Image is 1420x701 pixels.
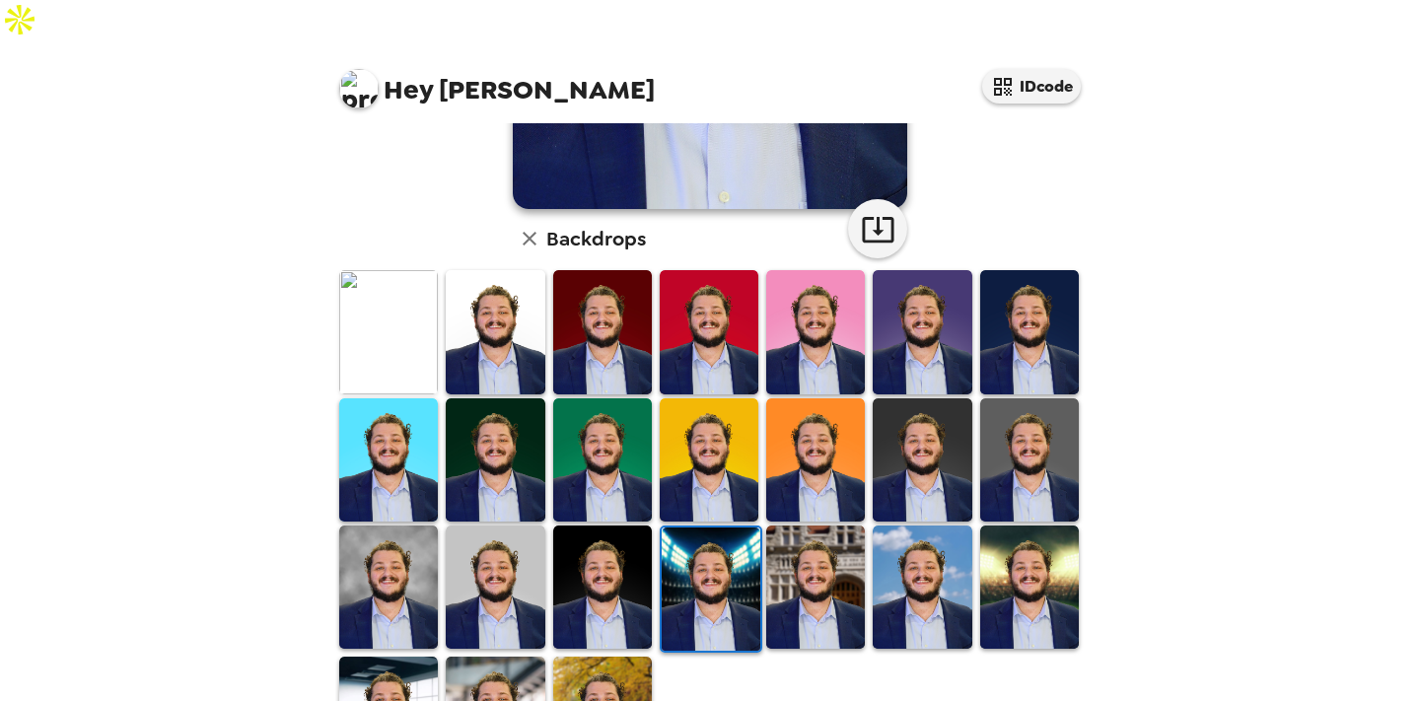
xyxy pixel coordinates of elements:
[982,69,1081,104] button: IDcode
[384,72,433,107] span: Hey
[339,59,655,104] span: [PERSON_NAME]
[339,270,438,393] img: Original
[546,223,646,254] h6: Backdrops
[339,69,379,108] img: profile pic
